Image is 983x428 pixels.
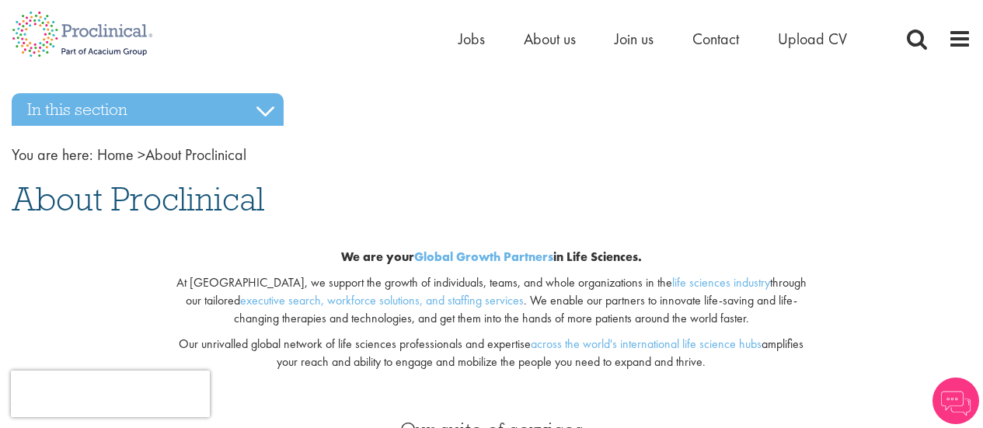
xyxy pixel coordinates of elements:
[97,144,246,165] span: About Proclinical
[672,274,770,291] a: life sciences industry
[458,29,485,49] a: Jobs
[414,249,553,265] a: Global Growth Partners
[524,29,576,49] a: About us
[341,249,642,265] b: We are your in Life Sciences.
[240,292,524,308] a: executive search, workforce solutions, and staffing services
[932,378,979,424] img: Chatbot
[176,336,807,371] p: Our unrivalled global network of life sciences professionals and expertise amplifies your reach a...
[615,29,654,49] a: Join us
[12,178,264,220] span: About Proclinical
[11,371,210,417] iframe: reCAPTCHA
[692,29,739,49] a: Contact
[138,144,145,165] span: >
[12,93,284,126] h3: In this section
[97,144,134,165] a: breadcrumb link to Home
[12,144,93,165] span: You are here:
[778,29,847,49] a: Upload CV
[531,336,762,352] a: across the world's international life science hubs
[176,274,807,328] p: At [GEOGRAPHIC_DATA], we support the growth of individuals, teams, and whole organizations in the...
